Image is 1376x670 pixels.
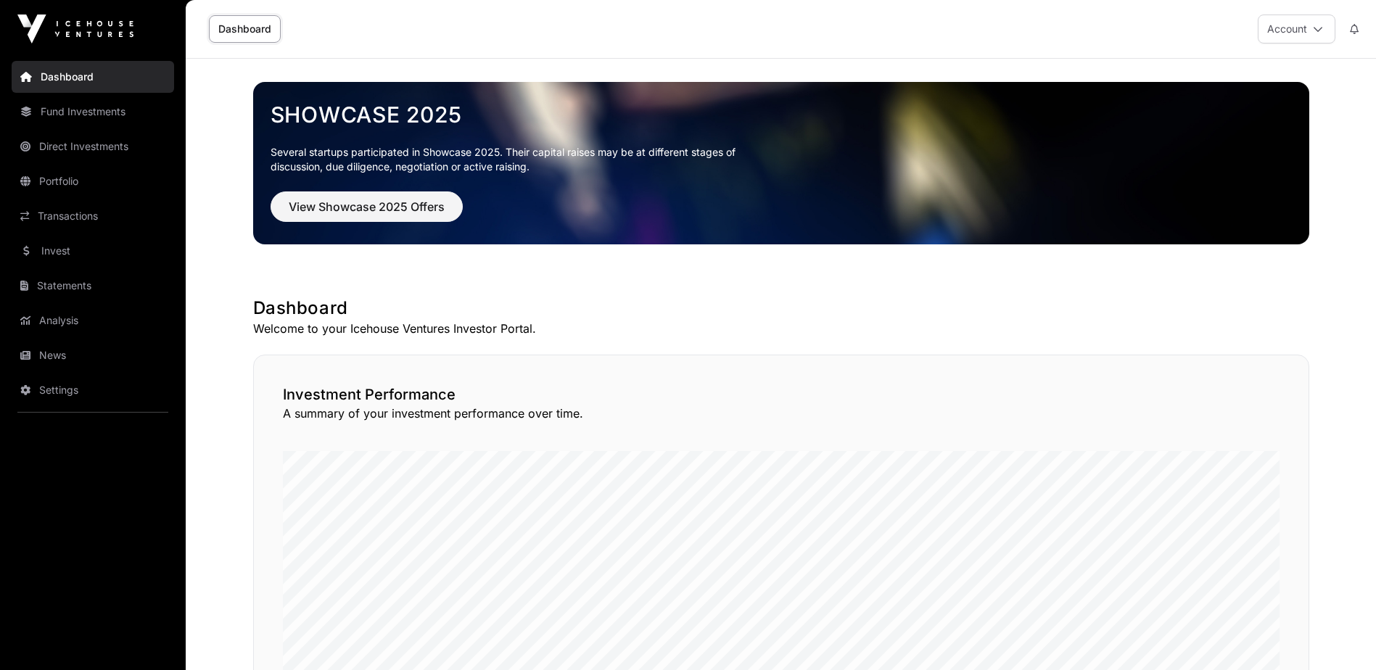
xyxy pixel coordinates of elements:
p: Several startups participated in Showcase 2025. Their capital raises may be at different stages o... [271,145,758,174]
a: Fund Investments [12,96,174,128]
a: Transactions [12,200,174,232]
button: View Showcase 2025 Offers [271,191,463,222]
a: News [12,339,174,371]
a: Analysis [12,305,174,336]
button: Account [1258,15,1335,44]
img: Icehouse Ventures Logo [17,15,133,44]
img: Showcase 2025 [253,82,1309,244]
a: Showcase 2025 [271,102,1292,128]
a: View Showcase 2025 Offers [271,206,463,220]
a: Direct Investments [12,131,174,162]
p: A summary of your investment performance over time. [283,405,1280,422]
a: Dashboard [209,15,281,43]
span: View Showcase 2025 Offers [289,198,445,215]
a: Settings [12,374,174,406]
a: Statements [12,270,174,302]
iframe: Chat Widget [1303,600,1376,670]
h2: Investment Performance [283,384,1280,405]
a: Invest [12,235,174,267]
h1: Dashboard [253,297,1309,320]
p: Welcome to your Icehouse Ventures Investor Portal. [253,320,1309,337]
a: Portfolio [12,165,174,197]
a: Dashboard [12,61,174,93]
